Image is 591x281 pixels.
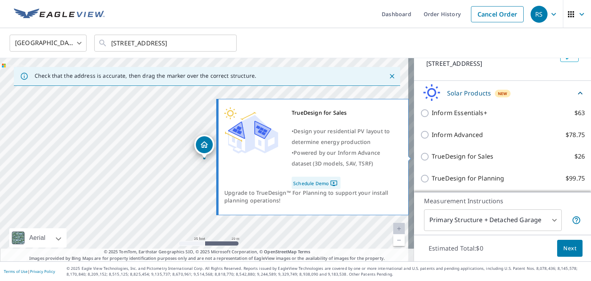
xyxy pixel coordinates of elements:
[432,152,493,161] p: TrueDesign for Sales
[566,130,585,140] p: $78.75
[574,108,585,118] p: $63
[14,8,105,20] img: EV Logo
[111,32,221,54] input: Search by address or latitude-longitude
[424,209,562,231] div: Primary Structure + Detached Garage
[471,6,524,22] a: Cancel Order
[393,223,405,234] a: Current Level 20, Zoom In Disabled
[574,152,585,161] p: $26
[27,228,48,248] div: Aerial
[432,174,504,183] p: TrueDesign for Planning
[420,84,585,102] div: Solar ProductsNew
[10,32,87,54] div: [GEOGRAPHIC_DATA]
[292,147,399,169] div: •
[572,216,581,225] span: Your report will include the primary structure and a detached garage if one exists.
[292,177,341,189] a: Schedule Demo
[557,240,583,257] button: Next
[393,234,405,246] a: Current Level 20, Zoom Out
[224,107,278,154] img: Premium
[264,249,296,254] a: OpenStreetMap
[329,180,339,187] img: Pdf Icon
[387,71,397,81] button: Close
[104,249,311,255] span: © 2025 TomTom, Earthstar Geographics SIO, © 2025 Microsoft Corporation, ©
[563,244,576,253] span: Next
[292,107,399,118] div: TrueDesign for Sales
[292,126,399,147] div: •
[30,269,55,274] a: Privacy Policy
[4,269,55,274] p: |
[9,228,67,248] div: Aerial
[424,196,581,206] p: Measurement Instructions
[292,149,380,167] span: Powered by our Inform Advance dataset (3D models, SAV, TSRF)
[4,269,28,274] a: Terms of Use
[566,174,585,183] p: $99.75
[432,130,483,140] p: Inform Advanced
[224,189,402,204] div: Upgrade to TrueDesign™ For Planning to support your install planning operations!
[35,72,256,79] p: Check that the address is accurate, then drag the marker over the correct structure.
[194,135,214,159] div: Dropped pin, building 1, Residential property, 918 Andorra Rd Lafayette Hill, PA 19444
[292,127,390,146] span: Design your residential PV layout to determine energy production
[298,249,311,254] a: Terms
[432,108,487,118] p: Inform Essentials+
[422,240,489,257] p: Estimated Total: $0
[531,6,548,23] div: RS
[498,90,508,97] span: New
[447,89,491,98] p: Solar Products
[426,59,557,68] p: [STREET_ADDRESS]
[67,266,587,277] p: © 2025 Eagle View Technologies, Inc. and Pictometry International Corp. All Rights Reserved. Repo...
